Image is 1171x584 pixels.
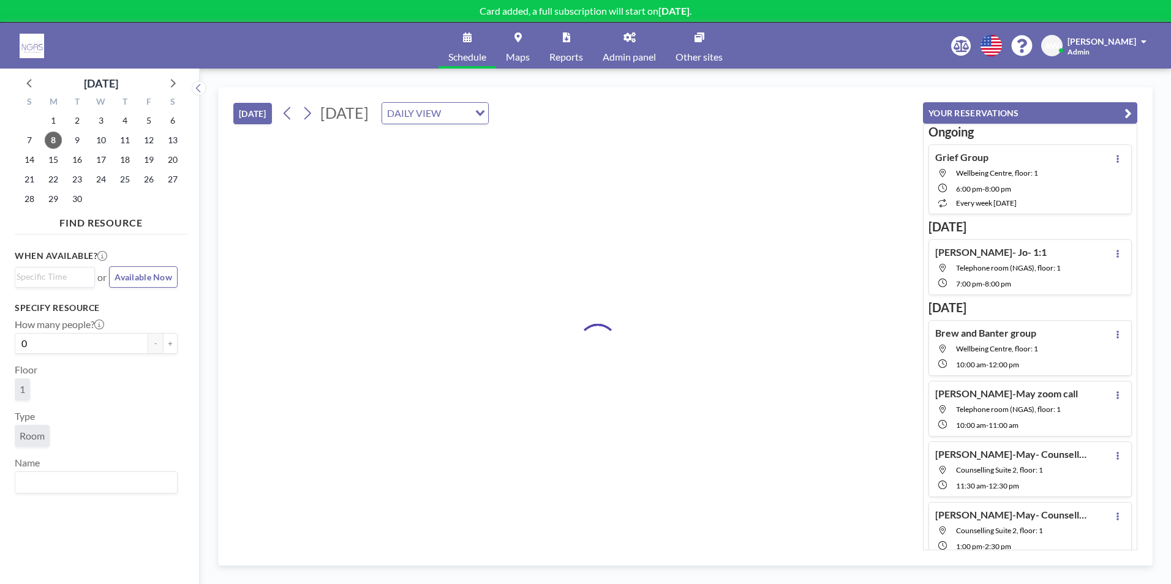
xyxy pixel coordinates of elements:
span: Admin panel [603,52,656,62]
a: Reports [540,23,593,69]
span: Sunday, September 14, 2025 [21,151,38,168]
span: Reports [549,52,583,62]
span: Tuesday, September 2, 2025 [69,112,86,129]
input: Search for option [445,105,468,121]
span: - [982,279,985,288]
span: 1 [20,383,25,395]
label: Floor [15,364,37,376]
span: AW [1045,40,1060,51]
span: 8:00 PM [985,279,1011,288]
div: F [137,95,160,111]
span: Thursday, September 4, 2025 [116,112,134,129]
div: T [113,95,137,111]
h3: [DATE] [928,300,1132,315]
span: Sunday, September 28, 2025 [21,190,38,208]
span: DAILY VIEW [385,105,443,121]
span: Admin [1067,47,1090,56]
span: Friday, September 26, 2025 [140,171,157,188]
button: + [163,333,178,354]
div: Search for option [15,472,177,493]
span: Telephone room (NGAS), floor: 1 [956,263,1061,272]
button: [DATE] [233,103,272,124]
span: - [986,481,988,490]
span: - [982,542,985,551]
div: M [42,95,66,111]
span: [DATE] [320,103,369,122]
button: Available Now [109,266,178,288]
h4: [PERSON_NAME]-May- Counselling [935,509,1088,521]
span: Available Now [115,272,172,282]
button: YOUR RESERVATIONS [923,102,1137,124]
h4: Grief Group [935,151,988,163]
span: Tuesday, September 16, 2025 [69,151,86,168]
input: Search for option [17,270,88,283]
h3: Specify resource [15,302,178,313]
span: 10:00 AM [956,421,986,430]
span: Other sites [676,52,723,62]
div: Search for option [15,268,94,286]
div: [DATE] [84,75,118,92]
span: Thursday, September 25, 2025 [116,171,134,188]
h4: [PERSON_NAME]-May zoom call [935,387,1078,400]
button: - [148,333,163,354]
span: Sunday, September 21, 2025 [21,171,38,188]
a: Maps [496,23,540,69]
div: Search for option [382,103,488,124]
span: Wellbeing Centre, floor: 1 [956,344,1038,353]
span: Friday, September 19, 2025 [140,151,157,168]
input: Search for option [17,474,170,490]
span: every week [DATE] [956,198,1017,208]
h4: FIND RESOURCE [15,212,187,229]
span: Monday, September 1, 2025 [45,112,62,129]
span: 10:00 AM [956,360,986,369]
span: Saturday, September 13, 2025 [164,132,181,149]
h3: Ongoing [928,124,1132,140]
h3: [DATE] [928,219,1132,234]
b: [DATE] [658,5,690,17]
span: Tuesday, September 30, 2025 [69,190,86,208]
span: Wellbeing Centre, floor: 1 [956,168,1038,178]
span: Friday, September 5, 2025 [140,112,157,129]
span: Thursday, September 18, 2025 [116,151,134,168]
span: Friday, September 12, 2025 [140,132,157,149]
span: 2:30 PM [985,542,1011,551]
span: 11:00 AM [988,421,1019,430]
span: 1:00 PM [956,542,982,551]
span: or [97,271,107,283]
a: Other sites [666,23,732,69]
span: Thursday, September 11, 2025 [116,132,134,149]
span: 12:30 PM [988,481,1019,490]
span: Maps [506,52,530,62]
span: Saturday, September 27, 2025 [164,171,181,188]
span: Monday, September 15, 2025 [45,151,62,168]
span: Schedule [448,52,486,62]
div: T [66,95,89,111]
div: S [160,95,184,111]
span: Counselling Suite 2, floor: 1 [956,465,1043,474]
a: Admin panel [593,23,666,69]
span: 11:30 AM [956,481,986,490]
span: Saturday, September 20, 2025 [164,151,181,168]
span: Tuesday, September 23, 2025 [69,171,86,188]
h4: [PERSON_NAME]- Jo- 1:1 [935,246,1047,258]
span: Room [20,430,45,442]
span: Monday, September 8, 2025 [45,132,62,149]
span: - [986,421,988,430]
div: S [18,95,42,111]
label: How many people? [15,318,104,331]
span: Sunday, September 7, 2025 [21,132,38,149]
label: Name [15,457,40,469]
span: Monday, September 22, 2025 [45,171,62,188]
span: 7:00 PM [956,279,982,288]
img: organization-logo [20,34,44,58]
a: Schedule [439,23,496,69]
h4: Brew and Banter group [935,327,1036,339]
label: Type [15,410,35,422]
div: W [89,95,113,111]
span: Saturday, September 6, 2025 [164,112,181,129]
span: Wednesday, September 10, 2025 [92,132,110,149]
span: Wednesday, September 24, 2025 [92,171,110,188]
span: Tuesday, September 9, 2025 [69,132,86,149]
span: 6:00 PM [956,184,982,193]
h4: [PERSON_NAME]-May- Counselling [935,448,1088,460]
